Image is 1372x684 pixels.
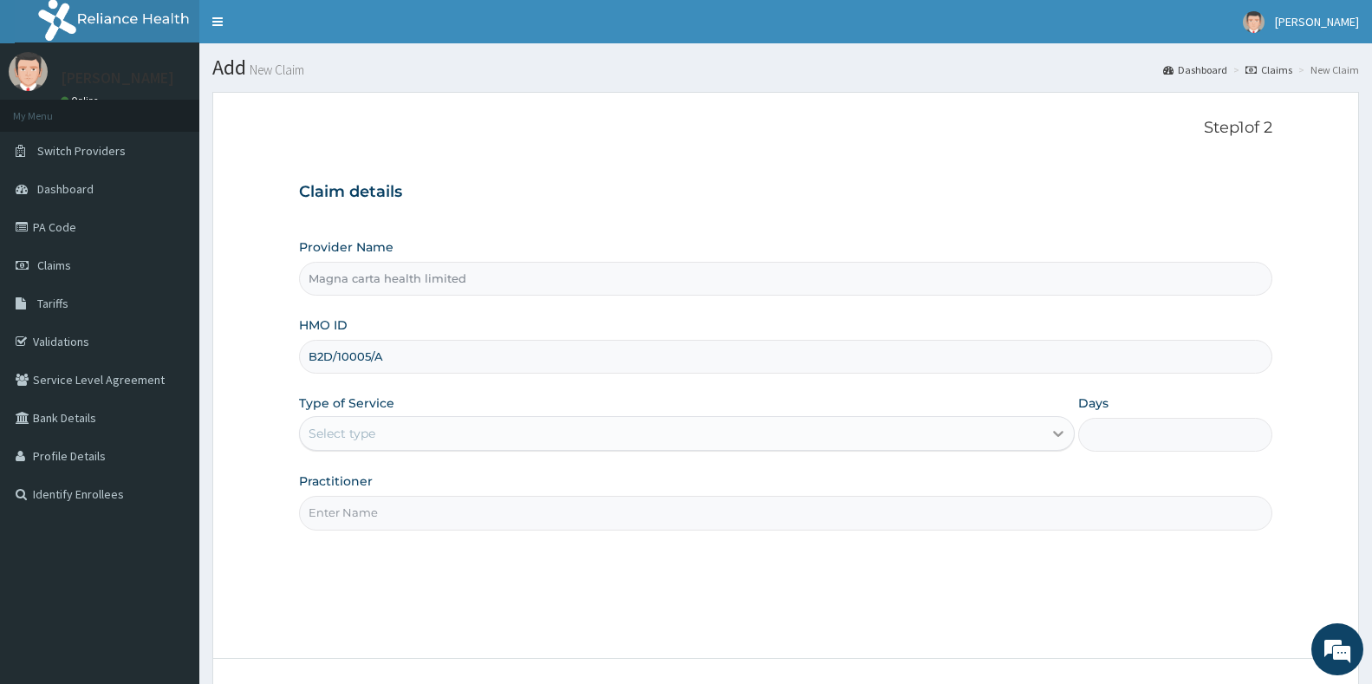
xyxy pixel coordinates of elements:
[37,143,126,159] span: Switch Providers
[309,425,375,442] div: Select type
[299,238,393,256] label: Provider Name
[1294,62,1359,77] li: New Claim
[90,97,291,120] div: Chat with us now
[1275,14,1359,29] span: [PERSON_NAME]
[101,218,239,394] span: We're online!
[299,472,373,490] label: Practitioner
[246,63,304,76] small: New Claim
[212,56,1359,79] h1: Add
[37,296,68,311] span: Tariffs
[299,119,1272,138] p: Step 1 of 2
[299,183,1272,202] h3: Claim details
[9,473,330,534] textarea: Type your message and hit 'Enter'
[1078,394,1109,412] label: Days
[299,496,1272,530] input: Enter Name
[299,340,1272,374] input: Enter HMO ID
[37,257,71,273] span: Claims
[32,87,70,130] img: d_794563401_company_1708531726252_794563401
[1163,62,1227,77] a: Dashboard
[1243,11,1265,33] img: User Image
[299,316,348,334] label: HMO ID
[9,52,48,91] img: User Image
[61,94,102,107] a: Online
[284,9,326,50] div: Minimize live chat window
[61,70,174,86] p: [PERSON_NAME]
[1245,62,1292,77] a: Claims
[299,394,394,412] label: Type of Service
[37,181,94,197] span: Dashboard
